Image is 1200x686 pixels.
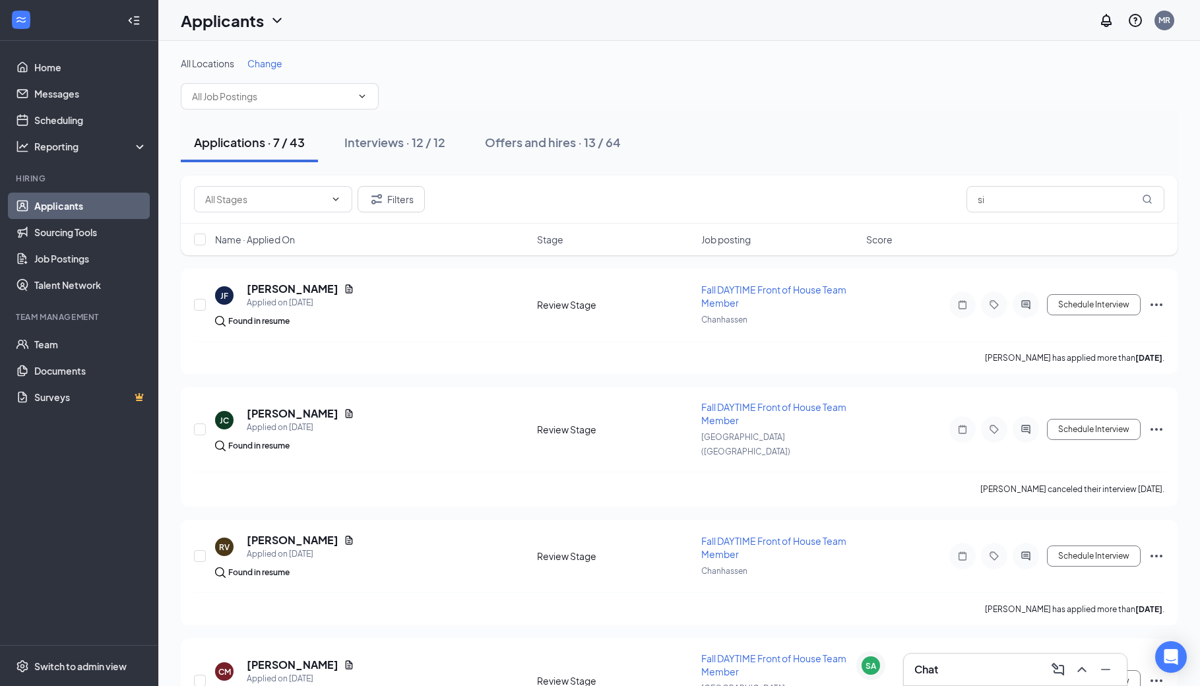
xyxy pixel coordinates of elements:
input: All Job Postings [192,89,352,104]
svg: Note [955,424,970,435]
div: Switch to admin view [34,660,127,673]
svg: Tag [986,551,1002,561]
div: [PERSON_NAME] canceled their interview [DATE]. [980,483,1164,496]
div: Interviews · 12 / 12 [344,134,445,150]
div: Applied on [DATE] [247,296,354,309]
div: Review Stage [537,423,694,436]
div: Applied on [DATE] [247,547,354,561]
svg: Ellipses [1149,421,1164,437]
div: MR [1158,15,1170,26]
span: All Locations [181,57,234,69]
svg: ActiveChat [1018,424,1034,435]
span: Fall DAYTIME Front of House Team Member [701,284,846,309]
svg: Document [344,408,354,419]
a: Sourcing Tools [34,219,147,245]
p: [PERSON_NAME] has applied more than . [985,352,1164,363]
button: ComposeMessage [1048,659,1069,680]
p: [PERSON_NAME] has applied more than . [985,604,1164,615]
div: Applications · 7 / 43 [194,134,305,150]
svg: Note [955,299,970,310]
a: Home [34,54,147,80]
svg: Filter [369,191,385,207]
div: Found in resume [228,566,290,579]
button: Schedule Interview [1047,546,1141,567]
span: Fall DAYTIME Front of House Team Member [701,535,846,560]
a: Team [34,331,147,358]
svg: ActiveChat [1018,299,1034,310]
button: Schedule Interview [1047,419,1141,440]
svg: Tag [986,424,1002,435]
img: search.bf7aa3482b7795d4f01b.svg [215,567,226,578]
svg: ChevronDown [331,194,341,204]
h1: Applicants [181,9,264,32]
div: Open Intercom Messenger [1155,641,1187,673]
svg: ComposeMessage [1050,662,1066,677]
div: Applied on [DATE] [247,421,354,434]
div: Offers and hires · 13 / 64 [485,134,621,150]
button: Schedule Interview [1047,294,1141,315]
a: SurveysCrown [34,384,147,410]
div: Found in resume [228,315,290,328]
input: Search in applications [966,186,1164,212]
div: CM [218,666,231,677]
button: ChevronUp [1071,659,1092,680]
svg: Settings [16,660,29,673]
a: Job Postings [34,245,147,272]
h5: [PERSON_NAME] [247,533,338,547]
input: All Stages [205,192,325,206]
svg: Document [344,535,354,546]
svg: ActiveChat [1018,551,1034,561]
div: Team Management [16,311,144,323]
svg: Analysis [16,140,29,153]
a: Scheduling [34,107,147,133]
svg: WorkstreamLogo [15,13,28,26]
img: search.bf7aa3482b7795d4f01b.svg [215,316,226,327]
svg: MagnifyingGlass [1142,194,1153,204]
span: Score [866,233,893,246]
svg: ChevronUp [1074,662,1090,677]
svg: Ellipses [1149,548,1164,564]
svg: Note [955,551,970,561]
div: Reporting [34,140,148,153]
b: [DATE] [1135,353,1162,363]
div: Review Stage [537,549,694,563]
svg: Notifications [1098,13,1114,28]
h5: [PERSON_NAME] [247,282,338,296]
span: Job posting [701,233,751,246]
span: Change [247,57,282,69]
svg: Ellipses [1149,297,1164,313]
button: Minimize [1095,659,1116,680]
div: RV [219,542,230,553]
a: Documents [34,358,147,384]
svg: Minimize [1098,662,1114,677]
span: Chanhassen [701,566,747,576]
b: [DATE] [1135,604,1162,614]
svg: QuestionInfo [1127,13,1143,28]
svg: Document [344,284,354,294]
svg: Collapse [127,14,141,27]
span: Fall DAYTIME Front of House Team Member [701,401,846,426]
div: SA [866,660,876,671]
span: Stage [537,233,563,246]
button: Filter Filters [358,186,425,212]
div: Review Stage [537,298,694,311]
span: [GEOGRAPHIC_DATA] ([GEOGRAPHIC_DATA]) [701,432,790,456]
h5: [PERSON_NAME] [247,406,338,421]
span: Name · Applied On [215,233,295,246]
a: Messages [34,80,147,107]
div: JC [220,415,229,426]
div: JF [220,290,228,301]
h5: [PERSON_NAME] [247,658,338,672]
h3: Chat [914,662,938,677]
div: Found in resume [228,439,290,452]
a: Applicants [34,193,147,219]
div: Hiring [16,173,144,184]
svg: ChevronDown [357,91,367,102]
a: Talent Network [34,272,147,298]
div: Applied on [DATE] [247,672,354,685]
svg: Tag [986,299,1002,310]
span: Fall DAYTIME Front of House Team Member [701,652,846,677]
span: Chanhassen [701,315,747,325]
img: search.bf7aa3482b7795d4f01b.svg [215,441,226,451]
svg: ChevronDown [269,13,285,28]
